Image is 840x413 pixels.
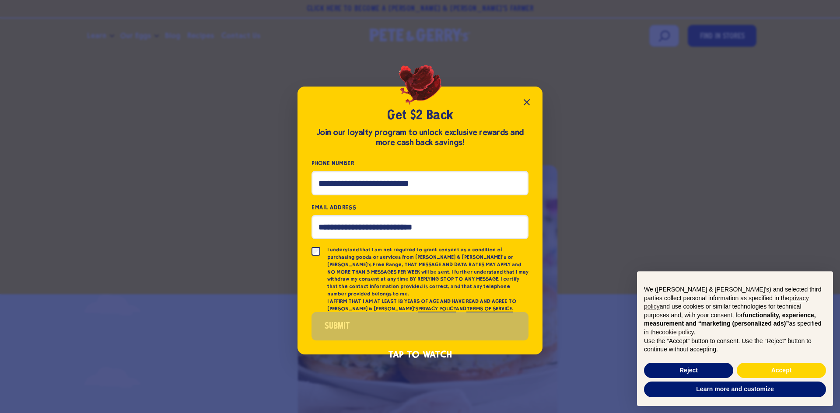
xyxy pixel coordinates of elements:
p: We ([PERSON_NAME] & [PERSON_NAME]'s) and selected third parties collect personal information as s... [644,285,826,337]
div: Join our loyalty program to unlock exclusive rewards and more cash back savings! [311,128,528,148]
button: Reject [644,363,733,378]
a: PRIVACY POLICY [418,305,456,312]
a: cookie policy [659,329,693,336]
label: Phone Number [311,158,528,168]
button: Accept [737,363,826,378]
p: Use the “Accept” button to consent. Use the “Reject” button to continue without accepting. [644,337,826,354]
h2: Get $2 Back [311,108,528,124]
button: Learn more and customize [644,382,826,397]
button: Close popup [518,94,535,111]
p: I AFFIRM THAT I AM AT LEAST 18 YEARS OF AGE AND HAVE READ AND AGREE TO [PERSON_NAME] & [PERSON_NA... [327,298,528,312]
input: I understand that I am not required to grant consent as a condition of purchasing goods or servic... [311,247,320,256]
label: Email Address [311,202,528,212]
a: TERMS OF SERVICE. [466,305,512,312]
div: Notice [630,264,840,413]
p: Tap to Watch [388,347,451,362]
p: I understand that I am not required to grant consent as a condition of purchasing goods or servic... [327,246,528,298]
button: Submit [311,312,528,340]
